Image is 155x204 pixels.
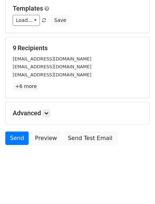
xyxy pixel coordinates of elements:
[51,15,69,26] button: Save
[5,132,29,145] a: Send
[30,132,61,145] a: Preview
[13,82,39,91] a: +6 more
[63,132,117,145] a: Send Test Email
[13,72,91,77] small: [EMAIL_ADDRESS][DOMAIN_NAME]
[13,5,43,12] a: Templates
[13,109,142,117] h5: Advanced
[13,56,91,62] small: [EMAIL_ADDRESS][DOMAIN_NAME]
[13,44,142,52] h5: 9 Recipients
[13,15,40,26] a: Load...
[13,64,91,69] small: [EMAIL_ADDRESS][DOMAIN_NAME]
[120,170,155,204] iframe: Chat Widget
